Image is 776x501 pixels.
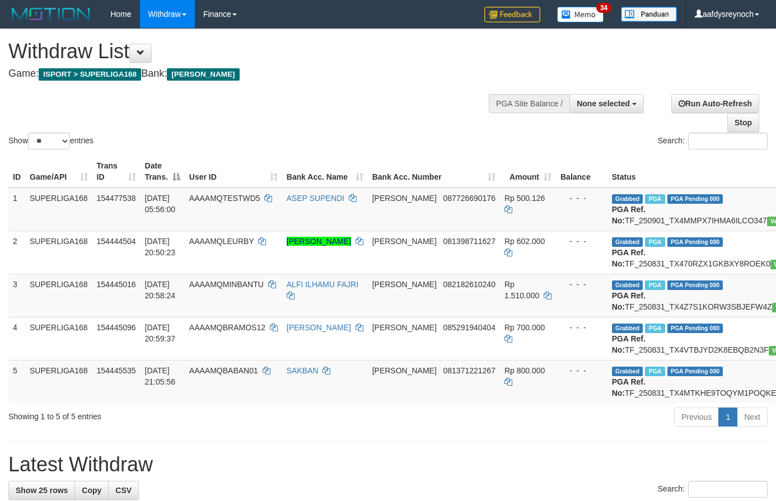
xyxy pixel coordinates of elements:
[658,133,768,149] label: Search:
[645,367,665,376] span: Marked by aafheankoy
[372,366,437,375] span: [PERSON_NAME]
[557,7,604,22] img: Button%20Memo.svg
[484,7,540,22] img: Feedback.jpg
[287,280,358,289] a: ALFI ILHAMU FAJRI
[25,360,92,403] td: SUPERLIGA168
[560,236,603,247] div: - - -
[189,280,264,289] span: AAAAMQMINBANTU
[372,280,437,289] span: [PERSON_NAME]
[612,334,646,354] b: PGA Ref. No:
[25,317,92,360] td: SUPERLIGA168
[189,237,254,246] span: AAAAMQLEURBY
[189,194,260,203] span: AAAAMQTESTWD5
[8,156,25,188] th: ID
[8,481,75,500] a: Show 25 rows
[443,366,495,375] span: Copy 081371221267 to clipboard
[8,406,315,422] div: Showing 1 to 5 of 5 entries
[556,156,607,188] th: Balance
[185,156,282,188] th: User ID: activate to sort column ascending
[145,194,176,214] span: [DATE] 05:56:00
[612,237,643,247] span: Grabbed
[82,486,101,495] span: Copy
[727,113,759,132] a: Stop
[645,194,665,204] span: Marked by aafmaleo
[500,156,556,188] th: Amount: activate to sort column ascending
[443,194,495,203] span: Copy 087726690176 to clipboard
[612,324,643,333] span: Grabbed
[612,377,646,397] b: PGA Ref. No:
[8,453,768,476] h1: Latest Withdraw
[560,322,603,333] div: - - -
[141,156,185,188] th: Date Trans.: activate to sort column descending
[372,194,437,203] span: [PERSON_NAME]
[372,237,437,246] span: [PERSON_NAME]
[25,274,92,317] td: SUPERLIGA168
[97,280,136,289] span: 154445016
[145,323,176,343] span: [DATE] 20:59:37
[658,481,768,498] label: Search:
[489,94,569,113] div: PGA Site Balance /
[8,40,506,63] h1: Withdraw List
[737,408,768,427] a: Next
[39,68,141,81] span: ISPORT > SUPERLIGA168
[667,237,723,247] span: PGA Pending
[645,237,665,247] span: Marked by aafounsreynich
[8,133,94,149] label: Show entries
[92,156,141,188] th: Trans ID: activate to sort column ascending
[368,156,500,188] th: Bank Acc. Number: activate to sort column ascending
[25,231,92,274] td: SUPERLIGA168
[612,248,646,268] b: PGA Ref. No:
[372,323,437,332] span: [PERSON_NAME]
[674,408,719,427] a: Previous
[28,133,70,149] select: Showentries
[596,3,611,13] span: 34
[560,279,603,290] div: - - -
[504,366,545,375] span: Rp 800.000
[577,99,630,108] span: None selected
[189,366,258,375] span: AAAAMQBABAN01
[569,94,644,113] button: None selected
[8,360,25,403] td: 5
[97,323,136,332] span: 154445096
[612,367,643,376] span: Grabbed
[8,68,506,79] h4: Game: Bank:
[189,323,265,332] span: AAAAMQBRAMOS12
[74,481,109,500] a: Copy
[504,323,545,332] span: Rp 700.000
[688,133,768,149] input: Search:
[8,6,94,22] img: MOTION_logo.png
[8,317,25,360] td: 4
[645,280,665,290] span: Marked by aafheankoy
[25,188,92,231] td: SUPERLIGA168
[688,481,768,498] input: Search:
[145,366,176,386] span: [DATE] 21:05:56
[287,194,344,203] a: ASEP SUPENDI
[671,94,759,113] a: Run Auto-Refresh
[612,205,646,225] b: PGA Ref. No:
[504,280,539,300] span: Rp 1.510.000
[612,280,643,290] span: Grabbed
[718,408,737,427] a: 1
[621,7,677,22] img: panduan.png
[8,274,25,317] td: 3
[667,194,723,204] span: PGA Pending
[287,323,351,332] a: [PERSON_NAME]
[612,194,643,204] span: Grabbed
[443,323,495,332] span: Copy 085291940404 to clipboard
[25,156,92,188] th: Game/API: activate to sort column ascending
[8,231,25,274] td: 2
[667,324,723,333] span: PGA Pending
[8,188,25,231] td: 1
[108,481,139,500] a: CSV
[145,237,176,257] span: [DATE] 20:50:23
[443,237,495,246] span: Copy 081398711627 to clipboard
[612,291,646,311] b: PGA Ref. No:
[97,366,136,375] span: 154445535
[287,366,319,375] a: SAKBAN
[667,280,723,290] span: PGA Pending
[115,486,132,495] span: CSV
[504,194,545,203] span: Rp 500.126
[167,68,239,81] span: [PERSON_NAME]
[145,280,176,300] span: [DATE] 20:58:24
[645,324,665,333] span: Marked by aafheankoy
